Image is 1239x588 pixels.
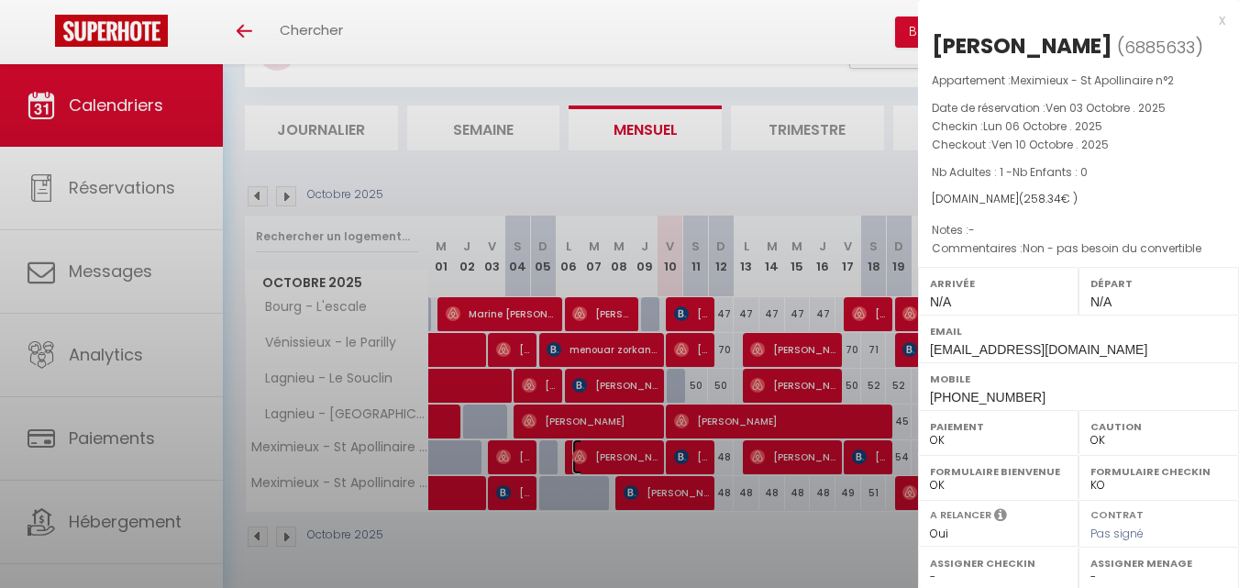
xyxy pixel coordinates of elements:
[932,164,1088,180] span: Nb Adultes : 1 -
[1019,191,1078,206] span: ( € )
[930,342,1147,357] span: [EMAIL_ADDRESS][DOMAIN_NAME]
[930,294,951,309] span: N/A
[932,221,1225,239] p: Notes :
[932,72,1225,90] p: Appartement :
[1090,294,1112,309] span: N/A
[930,417,1067,436] label: Paiement
[932,136,1225,154] p: Checkout :
[932,31,1112,61] div: [PERSON_NAME]
[932,239,1225,258] p: Commentaires :
[1117,34,1203,60] span: ( )
[983,118,1102,134] span: Lun 06 Octobre . 2025
[1090,274,1227,293] label: Départ
[1023,191,1061,206] span: 258.34
[1090,526,1144,541] span: Pas signé
[930,390,1045,405] span: [PHONE_NUMBER]
[930,322,1227,340] label: Email
[930,274,1067,293] label: Arrivée
[968,222,975,238] span: -
[932,191,1225,208] div: [DOMAIN_NAME]
[991,137,1109,152] span: Ven 10 Octobre . 2025
[994,507,1007,527] i: Sélectionner OUI si vous souhaiter envoyer les séquences de messages post-checkout
[930,370,1227,388] label: Mobile
[930,462,1067,481] label: Formulaire Bienvenue
[1012,164,1088,180] span: Nb Enfants : 0
[930,507,991,523] label: A relancer
[1090,507,1144,519] label: Contrat
[918,9,1225,31] div: x
[1090,554,1227,572] label: Assigner Menage
[1124,36,1195,59] span: 6885633
[1011,72,1174,88] span: Meximieux - St Apollinaire n°2
[1045,100,1166,116] span: Ven 03 Octobre . 2025
[932,117,1225,136] p: Checkin :
[930,554,1067,572] label: Assigner Checkin
[1090,417,1227,436] label: Caution
[932,99,1225,117] p: Date de réservation :
[1023,240,1201,256] span: Non - pas besoin du convertible
[1090,462,1227,481] label: Formulaire Checkin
